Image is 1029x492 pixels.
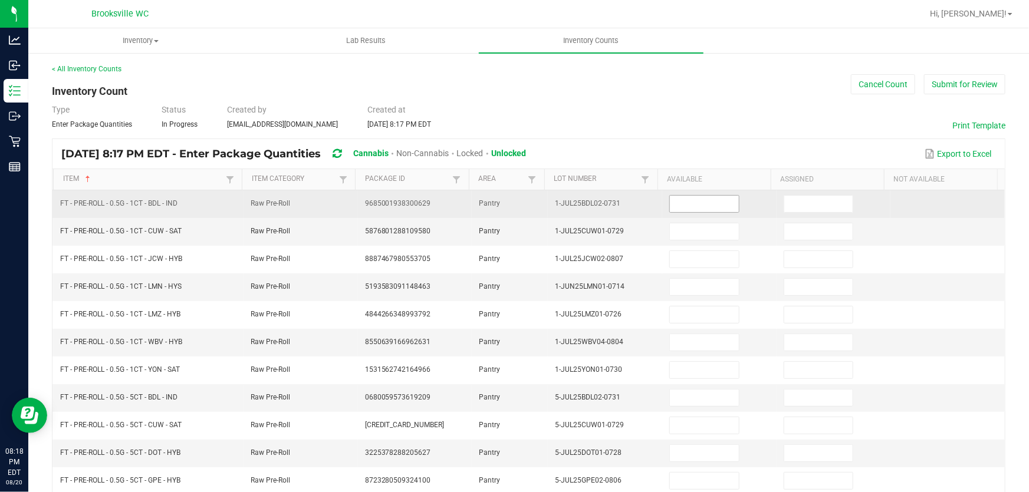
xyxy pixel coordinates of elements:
span: 3225378288205627 [365,448,431,457]
a: Filter [449,172,463,187]
span: Pantry [479,393,500,401]
span: 8887467980553705 [365,255,431,263]
a: Filter [525,172,539,187]
inline-svg: Inbound [9,60,21,71]
span: Raw Pre-Roll [251,282,290,290]
inline-svg: Retail [9,136,21,147]
span: Pantry [479,421,500,429]
span: 5193583091148463 [365,282,431,290]
a: Item CategorySortable [252,174,336,184]
span: FT - PRE-ROLL - 0.5G - 5CT - DOT - HYB [60,448,180,457]
button: Print Template [952,120,1005,131]
th: Assigned [771,169,884,190]
span: Unlocked [491,148,526,158]
span: 5-JUL25CUW01-0729 [555,421,624,429]
span: FT - PRE-ROLL - 0.5G - 5CT - BDL - IND [60,393,177,401]
a: Filter [639,172,653,187]
span: 5-JUL25GPE02-0806 [555,476,622,484]
span: Brooksville WC [92,9,149,19]
span: Pantry [479,310,500,318]
span: FT - PRE-ROLL - 0.5G - 5CT - CUW - SAT [60,421,182,429]
span: [EMAIL_ADDRESS][DOMAIN_NAME] [227,120,338,128]
span: Pantry [479,476,500,484]
button: Export to Excel [922,144,995,164]
span: Cannabis [353,148,389,158]
iframe: Resource center [12,398,47,433]
span: FT - PRE-ROLL - 0.5G - 1CT - BDL - IND [60,199,177,207]
span: Type [52,105,70,114]
span: 9685001938300629 [365,199,431,207]
span: 1-JUL25JCW02-0807 [555,255,623,263]
span: FT - PRE-ROLL - 0.5G - 1CT - CUW - SAT [60,227,182,235]
span: Lab Results [330,35,402,46]
span: [CREDIT_CARD_NUMBER] [365,421,445,429]
span: Raw Pre-Roll [251,476,290,484]
span: 1-JUL25BDL02-0731 [555,199,620,207]
span: Sortable [83,174,93,184]
span: Raw Pre-Roll [251,199,290,207]
span: 1-JUL25LMZ01-0726 [555,310,622,318]
button: Cancel Count [851,74,915,94]
span: Inventory Count [52,85,127,97]
span: Raw Pre-Roll [251,448,290,457]
span: 5876801288109580 [365,227,431,235]
span: Inventory Counts [548,35,635,46]
span: Created at [367,105,406,114]
span: 0680059573619209 [365,393,431,401]
span: 8723280509324100 [365,476,431,484]
span: Pantry [479,282,500,290]
a: Filter [223,172,237,187]
a: Package IdSortable [365,174,449,184]
th: Available [657,169,771,190]
a: AreaSortable [478,174,525,184]
a: Lab Results [254,28,479,53]
span: Locked [457,148,484,158]
span: Raw Pre-Roll [251,421,290,429]
span: Inventory [29,35,253,46]
p: 08/20 [5,478,23,487]
span: 5-JUL25DOT01-0728 [555,448,622,457]
span: FT - PRE-ROLL - 0.5G - 1CT - JCW - HYB [60,255,182,263]
span: Pantry [479,448,500,457]
span: Status [162,105,186,114]
a: Inventory [28,28,254,53]
a: ItemSortable [63,174,223,184]
span: 4844266348993792 [365,310,431,318]
span: Raw Pre-Roll [251,365,290,374]
a: Lot NumberSortable [554,174,638,184]
inline-svg: Analytics [9,34,21,46]
button: Submit for Review [924,74,1005,94]
a: < All Inventory Counts [52,65,121,73]
span: Enter Package Quantities [52,120,132,128]
span: 1-JUL25WBV04-0804 [555,338,623,346]
span: FT - PRE-ROLL - 0.5G - 1CT - LMN - HYS [60,282,182,290]
span: Hi, [PERSON_NAME]! [930,9,1007,18]
span: 1531562742164966 [365,365,431,374]
span: [DATE] 8:17 PM EDT [367,120,431,128]
span: Raw Pre-Roll [251,393,290,401]
div: [DATE] 8:17 PM EDT - Enter Package Quantities [61,143,535,165]
p: 08:18 PM EDT [5,446,23,478]
th: Not Available [884,169,997,190]
span: Raw Pre-Roll [251,227,290,235]
span: 8550639166962631 [365,338,431,346]
span: Pantry [479,365,500,374]
inline-svg: Inventory [9,85,21,97]
span: 1-JUN25LMN01-0714 [555,282,624,290]
span: FT - PRE-ROLL - 0.5G - 1CT - WBV - HYB [60,338,182,346]
span: Raw Pre-Roll [251,310,290,318]
span: Pantry [479,338,500,346]
span: Raw Pre-Roll [251,255,290,263]
span: Raw Pre-Roll [251,338,290,346]
span: Pantry [479,227,500,235]
span: Pantry [479,199,500,207]
a: Filter [336,172,350,187]
span: 1-JUL25CUW01-0729 [555,227,624,235]
span: FT - PRE-ROLL - 0.5G - 1CT - YON - SAT [60,365,180,374]
span: FT - PRE-ROLL - 0.5G - 5CT - GPE - HYB [60,476,180,484]
span: Created by [227,105,267,114]
span: FT - PRE-ROLL - 0.5G - 1CT - LMZ - HYB [60,310,180,318]
span: 5-JUL25BDL02-0731 [555,393,620,401]
span: Pantry [479,255,500,263]
span: Non-Cannabis [396,148,449,158]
